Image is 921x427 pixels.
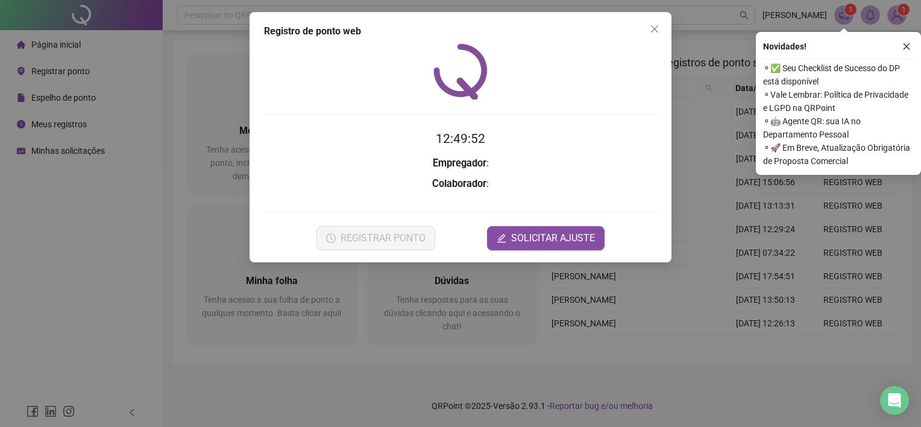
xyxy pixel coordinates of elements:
[763,141,914,168] span: ⚬ 🚀 Em Breve, Atualização Obrigatória de Proposta Comercial
[264,24,657,39] div: Registro de ponto web
[316,226,435,250] button: REGISTRAR PONTO
[497,233,506,243] span: edit
[264,156,657,171] h3: :
[645,19,664,39] button: Close
[902,42,911,51] span: close
[763,62,914,88] span: ⚬ ✅ Seu Checklist de Sucesso do DP está disponível
[487,226,605,250] button: editSOLICITAR AJUSTE
[264,176,657,192] h3: :
[436,131,485,146] time: 12:49:52
[433,157,486,169] strong: Empregador
[432,178,486,189] strong: Colaborador
[763,115,914,141] span: ⚬ 🤖 Agente QR: sua IA no Departamento Pessoal
[433,43,488,100] img: QRPoint
[763,40,806,53] span: Novidades !
[880,386,909,415] div: Open Intercom Messenger
[763,88,914,115] span: ⚬ Vale Lembrar: Política de Privacidade e LGPD na QRPoint
[650,24,659,34] span: close
[511,231,595,245] span: SOLICITAR AJUSTE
